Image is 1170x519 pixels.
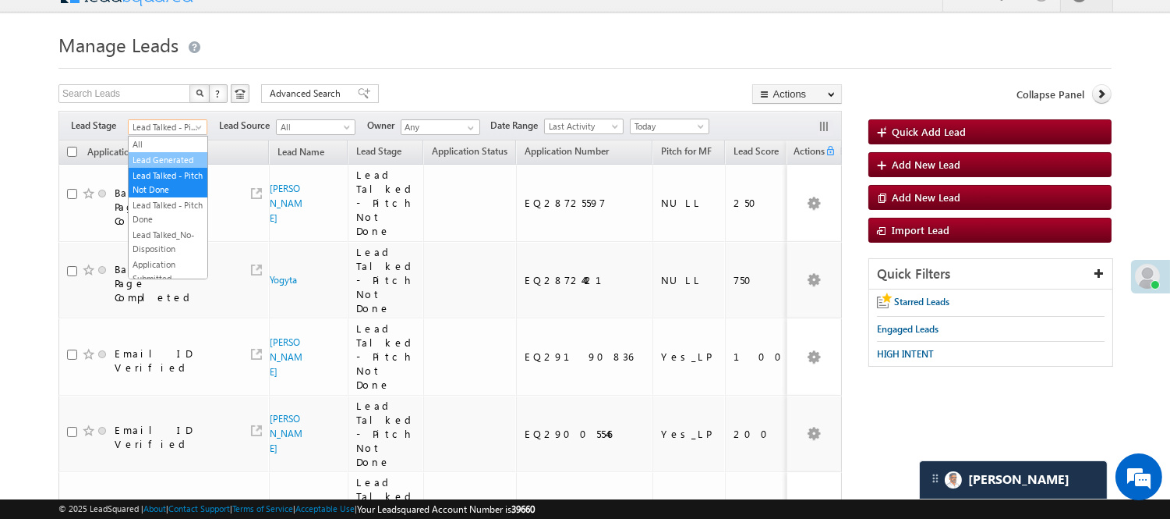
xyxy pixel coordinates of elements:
a: Lead Score [726,143,786,163]
ul: Lead Talked - Pitch Not Done [128,136,208,279]
a: Lead Name [270,144,332,164]
a: Application Status New (sorted ascending) [80,143,207,163]
span: Application Status [432,145,507,157]
span: Lead Score [733,145,779,157]
span: Lead Stage [71,119,128,133]
span: Date Range [490,119,544,133]
div: Chat with us now [81,82,262,102]
a: Lead Talked - Pitch Not Done [129,169,207,197]
div: NULL [661,196,718,210]
a: About [143,503,166,514]
a: All [276,119,355,135]
div: BankDetails Page Completed [115,262,232,304]
div: Lead Talked - Pitch Not Done [356,322,417,392]
span: ? [215,87,222,100]
a: [PERSON_NAME] [270,413,302,454]
div: EQ29005546 [525,427,645,441]
span: Owner [367,119,401,133]
div: Minimize live chat window [256,8,293,45]
a: Lead Stage [348,143,409,163]
span: Advanced Search [270,87,345,101]
span: Add New Lead [892,158,960,171]
div: Lead Talked - Pitch Not Done [356,168,417,238]
img: d_60004797649_company_0_60004797649 [27,82,65,102]
div: BankDetails Page Completed [115,186,232,228]
a: Show All Items [459,120,479,136]
span: Carter [968,472,1069,487]
div: Yes_LP [661,350,718,364]
a: Lead Talked - Pitch Not Done [128,119,207,135]
a: Application Submitted [129,258,207,286]
div: Quick Filters [869,259,1112,290]
span: Today [631,119,705,133]
img: carter-drag [929,472,942,485]
div: NULL [661,273,718,287]
span: Engaged Leads [877,323,938,335]
button: ? [209,84,228,103]
a: Yogyta [270,274,297,286]
img: Search [196,89,203,97]
span: All [277,120,351,134]
a: Lead Talked - Pitch Done [129,198,207,226]
div: Email ID Verified [115,423,232,451]
textarea: Type your message and hit 'Enter' [20,144,285,392]
img: Carter [945,471,962,489]
div: 200 [733,427,791,441]
a: Lead Talked_No-Disposition [129,228,207,256]
div: Lead Talked - Pitch Not Done [356,245,417,315]
div: EQ29190836 [525,350,645,364]
div: carter-dragCarter[PERSON_NAME] [919,460,1108,499]
div: EQ28724421 [525,273,645,287]
input: Check all records [67,147,77,157]
span: Pitch for MF [661,145,712,157]
span: Last Activity [545,119,619,133]
span: Manage Leads [58,32,179,57]
span: Quick Add Lead [892,125,966,138]
span: Lead Source [219,119,276,133]
button: Actions [752,84,842,104]
div: 250 [733,196,791,210]
div: Yes_LP [661,427,718,441]
a: Application Status [424,143,515,163]
span: HIGH INTENT [877,348,934,360]
span: © 2025 LeadSquared | | | | | [58,502,535,517]
a: Today [630,119,709,134]
span: Actions [787,143,825,163]
a: Lead Generated [129,153,207,167]
div: Email ID Verified [115,347,232,375]
span: Application Number [525,145,609,157]
span: Add New Lead [892,190,960,204]
a: Acceptable Use [295,503,355,514]
em: Start Chat [212,404,283,425]
a: Contact Support [168,503,230,514]
a: All [129,137,207,151]
input: Type to Search [401,119,480,135]
div: Lead Talked - Pitch Not Done [356,399,417,469]
span: 39660 [511,503,535,515]
span: Application Status New [87,146,184,158]
span: Lead Talked - Pitch Not Done [129,120,203,134]
span: Lead Stage [356,145,401,157]
span: Your Leadsquared Account Number is [357,503,535,515]
span: Import Lead [892,223,949,236]
div: 750 [733,273,791,287]
span: Collapse Panel [1016,87,1084,101]
a: [PERSON_NAME] [270,336,302,378]
div: EQ28725597 [525,196,645,210]
a: Pitch for MF [653,143,719,163]
div: 100 [733,350,791,364]
a: [PERSON_NAME] [270,183,302,224]
a: Last Activity [544,119,624,134]
a: Application Number [517,143,617,163]
span: Starred Leads [894,296,949,307]
a: Terms of Service [232,503,293,514]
